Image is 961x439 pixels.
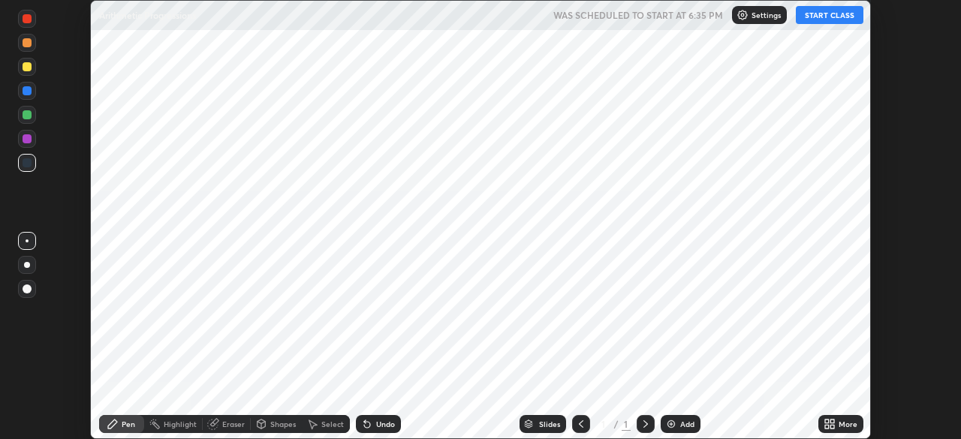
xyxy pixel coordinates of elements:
div: Add [680,420,694,428]
p: Settings [752,11,781,19]
h5: WAS SCHEDULED TO START AT 6:35 PM [553,8,723,22]
div: Select [321,420,344,428]
div: / [614,419,619,428]
div: 1 [596,419,611,428]
div: Undo [376,420,395,428]
img: add-slide-button [665,418,677,430]
div: Pen [122,420,135,428]
div: More [839,420,857,428]
button: START CLASS [796,6,863,24]
div: Highlight [164,420,197,428]
p: Arithmetic Progressions [99,9,196,21]
div: Slides [539,420,560,428]
div: 1 [622,417,631,431]
div: Eraser [222,420,245,428]
img: class-settings-icons [737,9,749,21]
div: Shapes [270,420,296,428]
